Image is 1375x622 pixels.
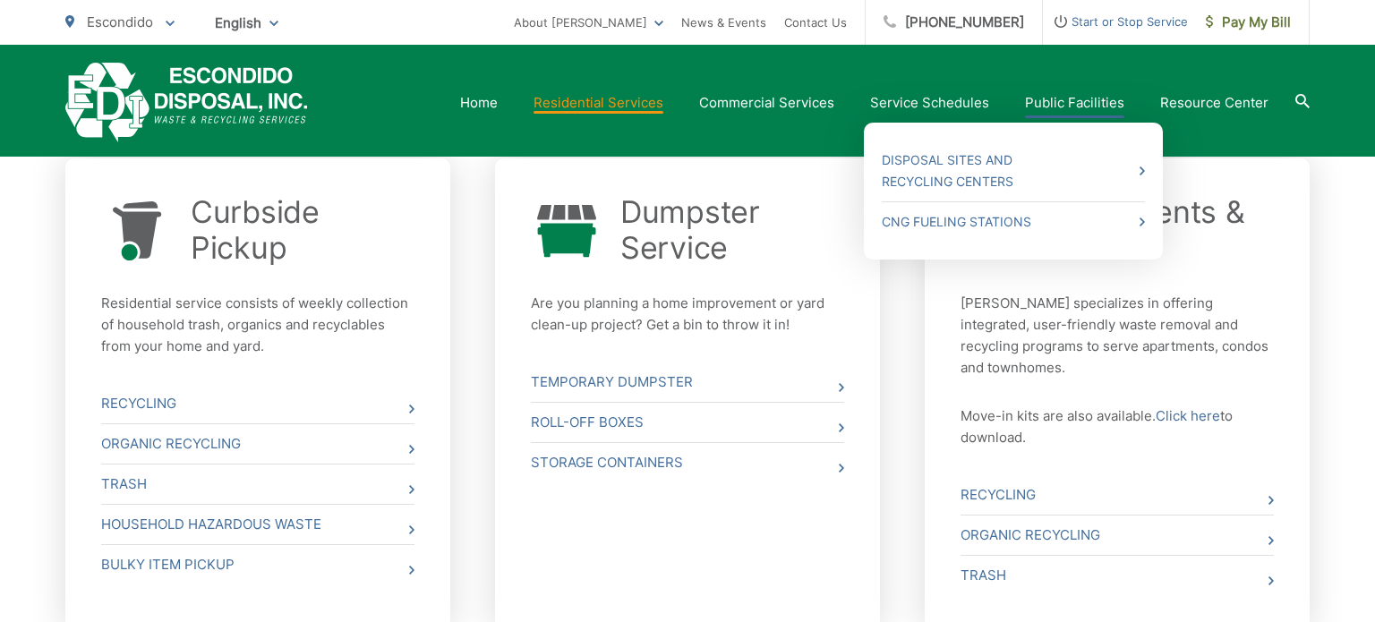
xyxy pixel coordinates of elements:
[531,443,844,482] a: Storage Containers
[681,12,766,33] a: News & Events
[1025,92,1124,114] a: Public Facilities
[961,293,1274,379] p: [PERSON_NAME] specializes in offering integrated, user-friendly waste removal and recycling progr...
[1156,405,1220,427] a: Click here
[1160,92,1268,114] a: Resource Center
[101,424,414,464] a: Organic Recycling
[460,92,498,114] a: Home
[961,405,1274,448] p: Move-in kits are also available. to download.
[699,92,834,114] a: Commercial Services
[870,92,989,114] a: Service Schedules
[882,211,1145,233] a: CNG Fueling Stations
[101,293,414,357] p: Residential service consists of weekly collection of household trash, organics and recyclables fr...
[620,194,844,266] a: Dumpster Service
[101,505,414,544] a: Household Hazardous Waste
[101,464,414,504] a: Trash
[65,63,308,142] a: EDCD logo. Return to the homepage.
[882,149,1145,192] a: Disposal Sites and Recycling Centers
[961,556,1274,595] a: Trash
[531,293,844,336] p: Are you planning a home improvement or yard clean-up project? Get a bin to throw it in!
[1206,12,1291,33] span: Pay My Bill
[961,515,1274,555] a: Organic Recycling
[201,7,292,38] span: English
[101,384,414,423] a: Recycling
[784,12,847,33] a: Contact Us
[87,13,153,30] span: Escondido
[531,362,844,402] a: Temporary Dumpster
[191,194,414,266] a: Curbside Pickup
[534,92,663,114] a: Residential Services
[101,545,414,584] a: Bulky Item Pickup
[531,403,844,442] a: Roll-Off Boxes
[961,475,1274,515] a: Recycling
[514,12,663,33] a: About [PERSON_NAME]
